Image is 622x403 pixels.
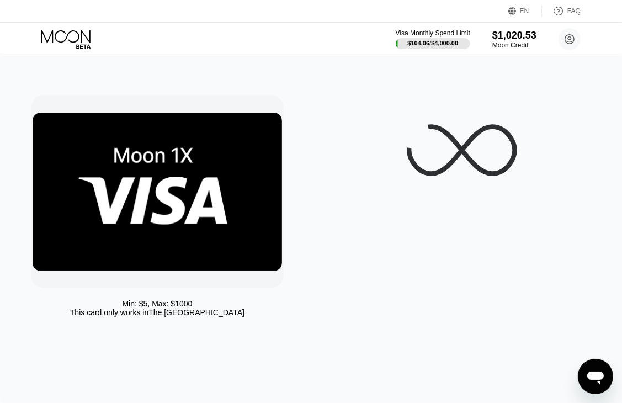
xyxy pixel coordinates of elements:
[396,29,470,49] div: Visa Monthly Spend Limit$104.06/$4,000.00
[567,7,581,15] div: FAQ
[122,299,192,308] div: Min: $ 5 , Max: $ 1000
[520,7,529,15] div: EN
[492,30,536,49] div: $1,020.53Moon Credit
[396,29,470,37] div: Visa Monthly Spend Limit
[578,359,613,394] iframe: Button to launch messaging window
[407,40,458,46] div: $104.06 / $4,000.00
[70,308,244,317] div: This card only works in The [GEOGRAPHIC_DATA]
[492,30,536,41] div: $1,020.53
[542,6,581,17] div: FAQ
[508,6,542,17] div: EN
[492,41,536,49] div: Moon Credit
